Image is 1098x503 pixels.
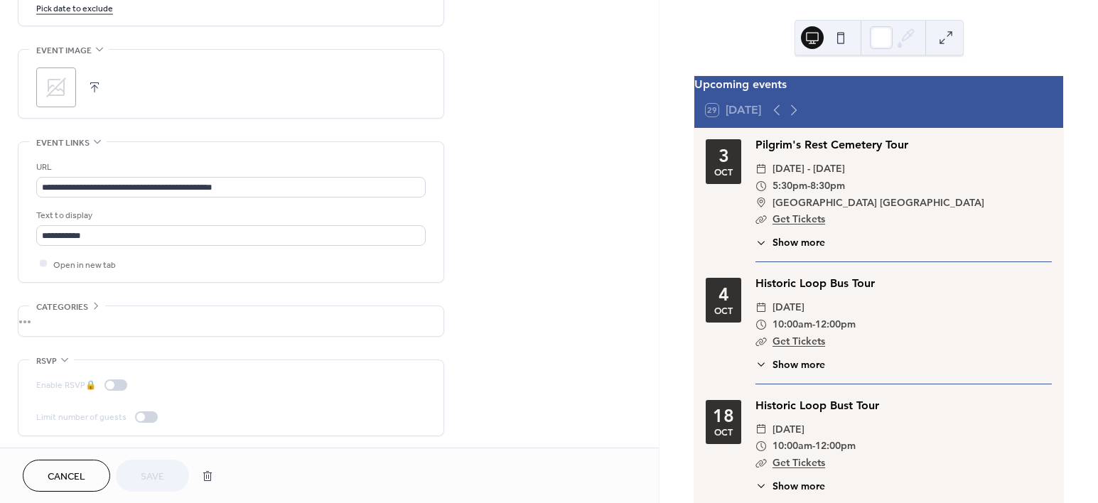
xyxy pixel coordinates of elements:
div: Text to display [36,208,423,223]
a: Get Tickets [773,456,825,469]
div: ​ [755,195,767,212]
div: Limit number of guests [36,410,127,425]
span: 12:00pm [815,438,856,455]
span: [GEOGRAPHIC_DATA] [GEOGRAPHIC_DATA] [773,195,984,212]
span: 10:00am [773,438,812,455]
span: RSVP [36,354,57,369]
div: ••• [18,306,443,336]
a: Get Tickets [773,212,825,225]
span: - [812,316,815,333]
span: - [812,438,815,455]
div: ​ [755,161,767,178]
span: Pick date to exclude [36,1,113,16]
div: 3 [718,147,729,165]
div: ; [36,67,76,107]
span: [DATE] - [DATE] [773,161,845,178]
div: ​ [755,455,767,472]
span: [DATE] [773,421,804,438]
div: ​ [755,235,767,250]
div: ​ [755,316,767,333]
div: 4 [718,286,729,303]
div: Oct [714,306,733,315]
span: Cancel [48,470,85,485]
div: Oct [714,428,733,437]
div: ​ [755,178,767,195]
span: 10:00am [773,316,812,333]
span: Event image [36,43,92,58]
button: Cancel [23,460,110,492]
div: ​ [755,421,767,438]
span: [DATE] [773,299,804,316]
div: ​ [755,438,767,455]
span: Show more [773,357,825,372]
span: Show more [773,479,825,494]
span: 12:00pm [815,316,856,333]
span: - [807,178,810,195]
div: ​ [755,479,767,494]
div: 18 [713,407,734,425]
div: Upcoming events [694,76,1063,93]
a: Get Tickets [773,335,825,347]
span: Show more [773,235,825,250]
button: ​Show more [755,479,825,494]
a: Historic Loop Bus Tour [755,276,875,290]
span: Open in new tab [53,257,116,272]
span: Event links [36,136,90,151]
div: ​ [755,299,767,316]
div: Oct [714,168,733,177]
button: ​Show more [755,357,825,372]
a: Historic Loop Bust Tour [755,399,879,412]
div: ​ [755,357,767,372]
span: Categories [36,300,88,315]
div: ​ [755,333,767,350]
span: 8:30pm [810,178,845,195]
div: ​ [755,211,767,228]
button: ​Show more [755,235,825,250]
span: 5:30pm [773,178,807,195]
a: Pilgrim's Rest Cemetery Tour [755,138,908,151]
div: URL [36,160,423,175]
